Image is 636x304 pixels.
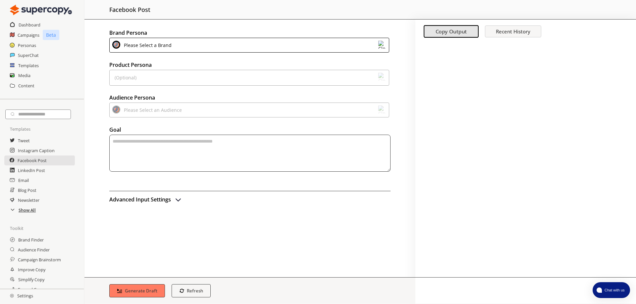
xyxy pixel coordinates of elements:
b: Generate Draft [125,288,157,294]
button: atlas-launcher [593,282,630,298]
img: Open [174,195,182,203]
b: Recent History [496,28,530,35]
div: (Optional) [112,73,136,83]
a: Email [18,175,29,185]
h2: facebook post [109,3,150,16]
p: Beta [43,30,59,40]
a: Personas [18,40,36,50]
h2: Advanced Input Settings [109,195,171,204]
a: Audience Finder [18,245,50,255]
a: Blog Post [18,185,36,195]
b: Refresh [187,288,203,294]
a: Facebook Post [18,155,47,165]
h2: Audience Persona [109,93,391,103]
a: Campaigns [18,30,39,40]
textarea: textarea-textarea [109,135,391,172]
a: Media [18,70,30,80]
a: SuperChat [18,50,39,60]
a: Content [18,81,34,91]
a: Campaign Brainstorm [18,255,61,265]
div: Please Select an Audience [122,106,182,114]
button: advanced-inputs [109,195,182,204]
a: Show All [19,205,36,215]
a: Brand Finder [18,235,44,245]
img: Close [112,41,120,49]
h2: Brand Persona [109,28,391,38]
a: Improve Copy [18,265,45,275]
button: Copy Output [424,25,479,38]
a: LinkedIn Post [18,165,45,175]
img: Close [378,73,386,81]
a: Expand Copy [18,284,44,294]
img: Close [10,3,72,17]
img: Close [10,294,14,298]
b: Copy Output [436,28,467,35]
a: Instagram Caption [18,146,55,155]
h2: Goal [109,125,391,135]
button: Generate Draft [109,284,165,297]
img: Close [378,41,386,49]
h2: Product Persona [109,60,391,70]
a: Newsletter [18,195,39,205]
button: Recent History [485,25,541,37]
a: Dashboard [19,20,40,30]
img: Close [112,106,120,113]
img: Close [378,106,386,113]
button: Refresh [172,284,211,297]
a: Templates [18,61,39,70]
span: Chat with us [602,287,626,293]
div: Please Select a Brand [122,41,172,50]
a: Simplify Copy [18,275,44,284]
a: Tweet [18,136,30,146]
